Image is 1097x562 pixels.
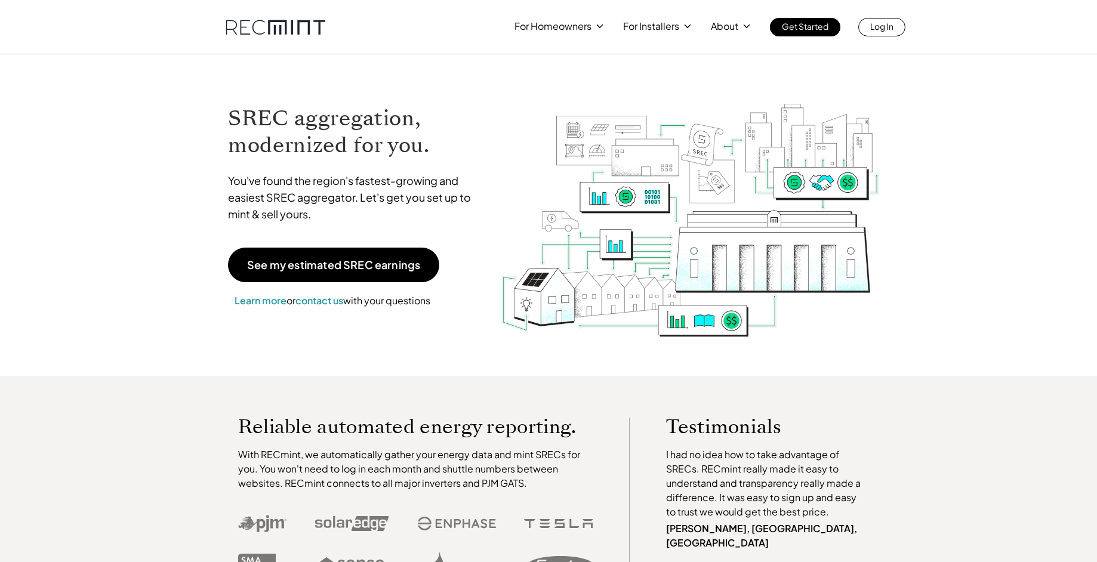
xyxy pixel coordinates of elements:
p: See my estimated SREC earnings [247,260,420,270]
p: or with your questions [228,293,437,308]
p: For Homeowners [514,18,591,35]
h1: SREC aggregation, modernized for you. [228,105,482,159]
a: contact us [295,294,343,307]
p: You've found the region's fastest-growing and easiest SREC aggregator. Let's get you set up to mi... [228,172,482,223]
p: Get Started [782,18,828,35]
a: See my estimated SREC earnings [228,248,439,282]
a: Learn more [235,294,286,307]
a: Get Started [770,18,840,36]
p: With RECmint, we automatically gather your energy data and mint SRECs for you. You won't need to ... [238,447,594,490]
p: Testimonials [666,418,844,436]
p: [PERSON_NAME], [GEOGRAPHIC_DATA], [GEOGRAPHIC_DATA] [666,521,867,550]
a: Log In [858,18,905,36]
img: RECmint value cycle [500,72,881,340]
p: For Installers [623,18,679,35]
p: I had no idea how to take advantage of SRECs. RECmint really made it easy to understand and trans... [666,447,867,519]
p: Log In [870,18,893,35]
p: About [711,18,738,35]
p: Reliable automated energy reporting. [238,418,594,436]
